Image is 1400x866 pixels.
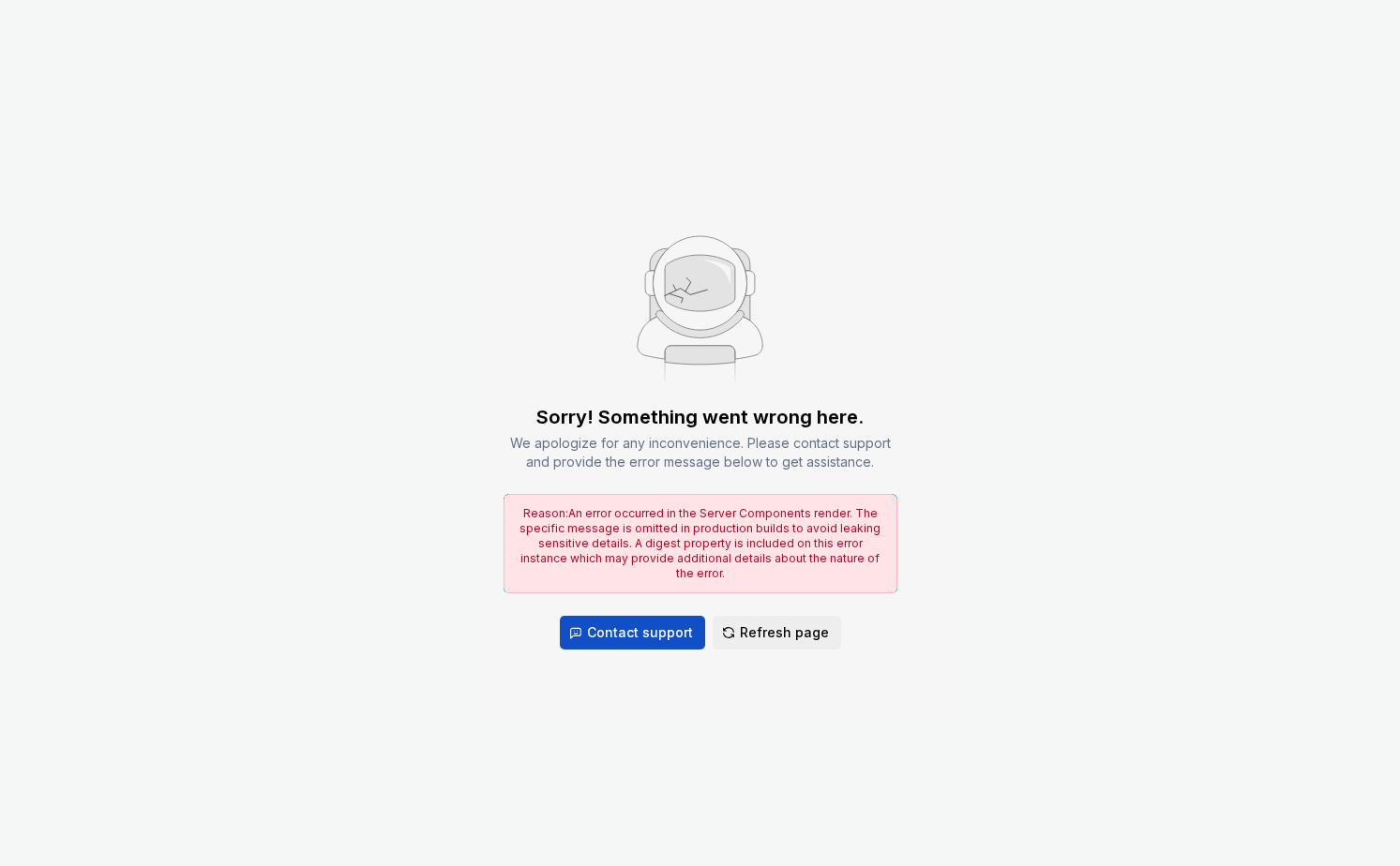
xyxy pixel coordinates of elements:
[740,623,829,642] span: Refresh page
[587,623,693,642] span: Contact support
[536,404,864,430] div: Sorry! Something went wrong here.
[504,434,897,471] div: We apologize for any inconvenience. Please contact support and provide the error message below to...
[560,616,705,649] button: Contact support
[519,506,881,580] span: Reason: An error occurred in the Server Components render. The specific message is omitted in pro...
[713,616,841,649] button: Refresh page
